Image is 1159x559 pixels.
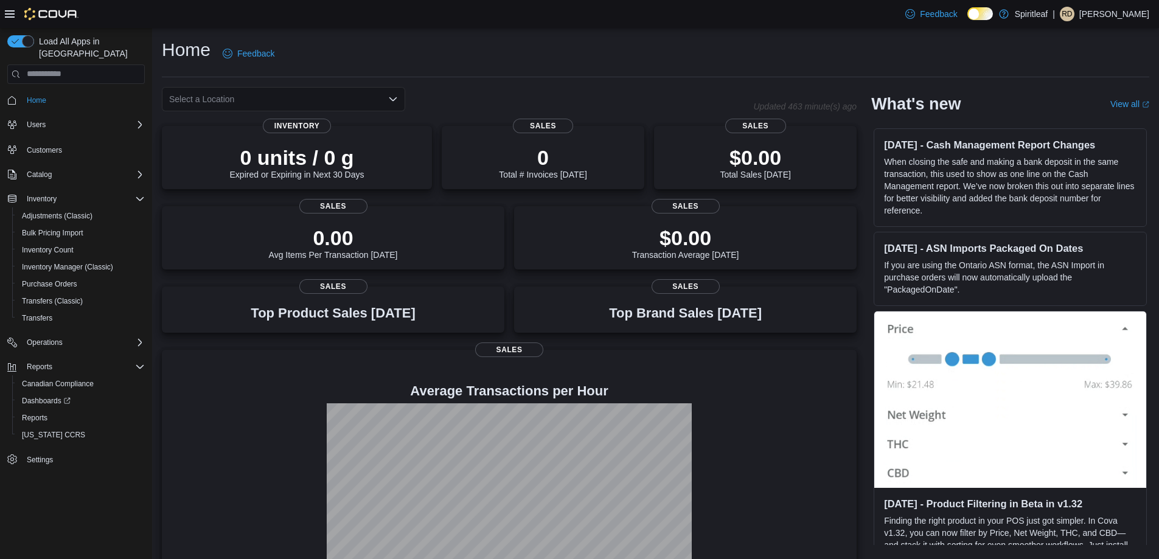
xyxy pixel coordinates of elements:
a: [US_STATE] CCRS [17,428,90,442]
button: Catalog [2,166,150,183]
span: Customers [27,145,62,155]
p: 0 [499,145,586,170]
a: Settings [22,453,58,467]
h1: Home [162,38,211,62]
button: Users [2,116,150,133]
p: 0 units / 0 g [230,145,364,170]
button: Reports [22,359,57,374]
span: Transfers (Classic) [17,294,145,308]
a: Home [22,93,51,108]
a: Inventory Count [17,243,78,257]
a: Canadian Compliance [17,377,99,391]
p: 0.00 [269,226,398,250]
div: Total # Invoices [DATE] [499,145,586,179]
svg: External link [1142,101,1149,108]
a: Dashboards [17,394,75,408]
a: Purchase Orders [17,277,82,291]
a: Feedback [218,41,279,66]
p: $0.00 [720,145,790,170]
button: Transfers [12,310,150,327]
p: [PERSON_NAME] [1079,7,1149,21]
button: Home [2,91,150,109]
span: Reports [22,413,47,423]
span: Inventory Manager (Classic) [22,262,113,272]
span: Customers [22,142,145,157]
p: If you are using the Ontario ASN format, the ASN Import in purchase orders will now automatically... [884,259,1136,296]
span: Catalog [27,170,52,179]
a: Transfers [17,311,57,325]
div: Total Sales [DATE] [720,145,790,179]
span: Reports [22,359,145,374]
a: Reports [17,411,52,425]
button: Inventory [2,190,150,207]
span: Bulk Pricing Import [17,226,145,240]
button: Adjustments (Classic) [12,207,150,224]
button: Bulk Pricing Import [12,224,150,241]
a: Inventory Manager (Classic) [17,260,118,274]
span: Operations [27,338,63,347]
span: Users [22,117,145,132]
p: Updated 463 minute(s) ago [753,102,857,111]
input: Dark Mode [967,7,993,20]
button: Reports [12,409,150,426]
button: [US_STATE] CCRS [12,426,150,443]
button: Catalog [22,167,57,182]
span: Transfers (Classic) [22,296,83,306]
span: Settings [22,452,145,467]
div: Avg Items Per Transaction [DATE] [269,226,398,260]
span: Reports [17,411,145,425]
span: Transfers [22,313,52,323]
span: Load All Apps in [GEOGRAPHIC_DATA] [34,35,145,60]
nav: Complex example [7,86,145,500]
span: Canadian Compliance [17,377,145,391]
span: Inventory Count [17,243,145,257]
span: Inventory [27,194,57,204]
span: Adjustments (Classic) [17,209,145,223]
button: Operations [22,335,68,350]
span: Canadian Compliance [22,379,94,389]
h3: Top Brand Sales [DATE] [609,306,762,321]
span: Settings [27,455,53,465]
p: | [1053,7,1055,21]
button: Inventory Manager (Classic) [12,259,150,276]
h3: Top Product Sales [DATE] [251,306,415,321]
span: Sales [475,342,543,357]
span: Feedback [920,8,957,20]
div: Transaction Average [DATE] [632,226,739,260]
span: Home [27,95,46,105]
span: Inventory Count [22,245,74,255]
span: [US_STATE] CCRS [22,430,85,440]
span: Catalog [22,167,145,182]
span: Sales [725,119,786,133]
a: Adjustments (Classic) [17,209,97,223]
h2: What's new [871,94,961,114]
span: Sales [652,199,720,214]
span: Operations [22,335,145,350]
span: Transfers [17,311,145,325]
button: Purchase Orders [12,276,150,293]
p: $0.00 [632,226,739,250]
img: Cova [24,8,78,20]
div: Expired or Expiring in Next 30 Days [230,145,364,179]
button: Reports [2,358,150,375]
span: Dashboards [22,396,71,406]
span: Inventory [263,119,331,133]
span: Dashboards [17,394,145,408]
a: Customers [22,143,67,158]
a: Feedback [900,2,962,26]
a: Bulk Pricing Import [17,226,88,240]
button: Customers [2,141,150,158]
h3: [DATE] - Product Filtering in Beta in v1.32 [884,498,1136,510]
span: Users [27,120,46,130]
h3: [DATE] - Cash Management Report Changes [884,139,1136,151]
span: Sales [299,279,367,294]
span: Home [22,92,145,108]
span: Purchase Orders [22,279,77,289]
span: Sales [513,119,574,133]
h4: Average Transactions per Hour [172,384,847,398]
button: Users [22,117,50,132]
a: Dashboards [12,392,150,409]
span: RD [1062,7,1072,21]
button: Settings [2,451,150,468]
button: Transfers (Classic) [12,293,150,310]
